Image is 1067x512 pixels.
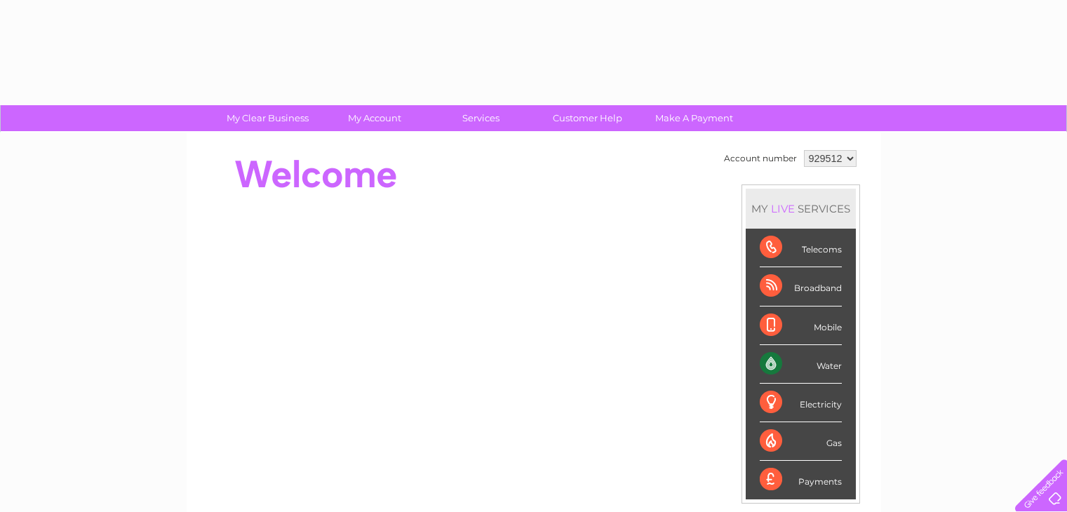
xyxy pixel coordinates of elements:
[760,345,842,384] div: Water
[720,147,800,170] td: Account number
[530,105,645,131] a: Customer Help
[760,384,842,422] div: Electricity
[423,105,539,131] a: Services
[746,189,856,229] div: MY SERVICES
[316,105,432,131] a: My Account
[760,461,842,499] div: Payments
[760,267,842,306] div: Broadband
[768,202,798,215] div: LIVE
[210,105,326,131] a: My Clear Business
[760,229,842,267] div: Telecoms
[636,105,752,131] a: Make A Payment
[760,306,842,345] div: Mobile
[760,422,842,461] div: Gas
